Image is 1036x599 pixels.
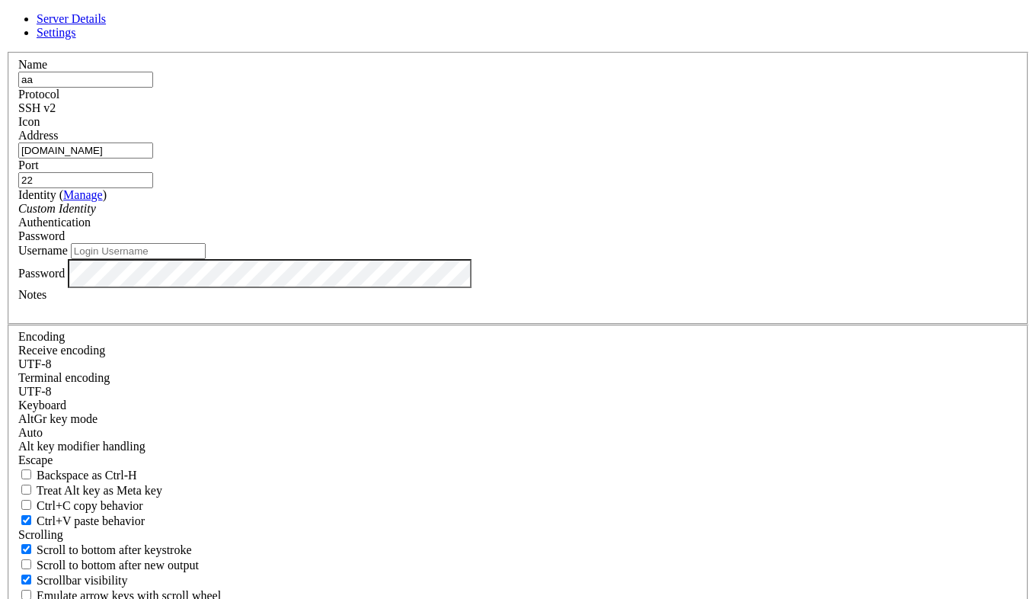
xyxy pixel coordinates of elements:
[18,453,53,466] span: Escape
[37,12,106,25] a: Server Details
[21,500,31,510] input: Ctrl+C copy behavior
[37,514,145,527] span: Ctrl+V paste behavior
[18,399,66,412] label: Keyboard
[18,266,65,279] label: Password
[18,514,145,527] label: Ctrl+V pastes if true, sends ^V to host if false. Ctrl+Shift+V sends ^V to host if true, pastes i...
[21,485,31,495] input: Treat Alt key as Meta key
[18,58,47,71] label: Name
[18,559,199,572] label: Scroll to bottom after new output.
[37,574,128,587] span: Scrollbar visibility
[18,115,40,128] label: Icon
[37,26,76,39] a: Settings
[18,88,59,101] label: Protocol
[18,385,52,398] span: UTF-8
[18,159,39,171] label: Port
[18,129,58,142] label: Address
[18,543,192,556] label: Whether to scroll to the bottom on any keystroke.
[18,499,143,512] label: Ctrl-C copies if true, send ^C to host if false. Ctrl-Shift-C sends ^C to host if true, copies if...
[37,559,199,572] span: Scroll to bottom after new output
[18,385,1018,399] div: UTF-8
[18,528,63,541] label: Scrolling
[18,440,145,453] label: Controls how the Alt key is handled. Escape: Send an ESC prefix. 8-Bit: Add 128 to the typed char...
[71,243,206,259] input: Login Username
[21,515,31,525] input: Ctrl+V paste behavior
[18,101,56,114] span: SSH v2
[21,559,31,569] input: Scroll to bottom after new output
[21,575,31,585] input: Scrollbar visibility
[59,188,107,201] span: ( )
[37,484,162,497] span: Treat Alt key as Meta key
[18,357,1018,371] div: UTF-8
[18,229,65,242] span: Password
[18,101,1018,115] div: SSH v2
[18,216,91,229] label: Authentication
[37,499,143,512] span: Ctrl+C copy behavior
[18,330,65,343] label: Encoding
[18,143,153,159] input: Host Name or IP
[18,371,110,384] label: The default terminal encoding. ISO-2022 enables character map translations (like graphics maps). ...
[18,288,46,301] label: Notes
[37,469,137,482] span: Backspace as Ctrl-H
[37,543,192,556] span: Scroll to bottom after keystroke
[18,344,105,357] label: Set the expected encoding for data received from the host. If the encodings do not match, visual ...
[18,453,1018,467] div: Escape
[18,426,1018,440] div: Auto
[18,426,43,439] span: Auto
[18,72,153,88] input: Server Name
[18,574,128,587] label: The vertical scrollbar mode.
[18,412,98,425] label: Set the expected encoding for data received from the host. If the encodings do not match, visual ...
[21,469,31,479] input: Backspace as Ctrl-H
[18,484,162,497] label: Whether the Alt key acts as a Meta key or as a distinct Alt key.
[18,202,1018,216] div: Custom Identity
[18,229,1018,243] div: Password
[21,544,31,554] input: Scroll to bottom after keystroke
[18,244,68,257] label: Username
[18,469,137,482] label: If true, the backspace should send BS ('\x08', aka ^H). Otherwise the backspace key should send '...
[18,188,107,201] label: Identity
[18,357,52,370] span: UTF-8
[18,202,96,215] i: Custom Identity
[63,188,103,201] a: Manage
[18,172,153,188] input: Port Number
